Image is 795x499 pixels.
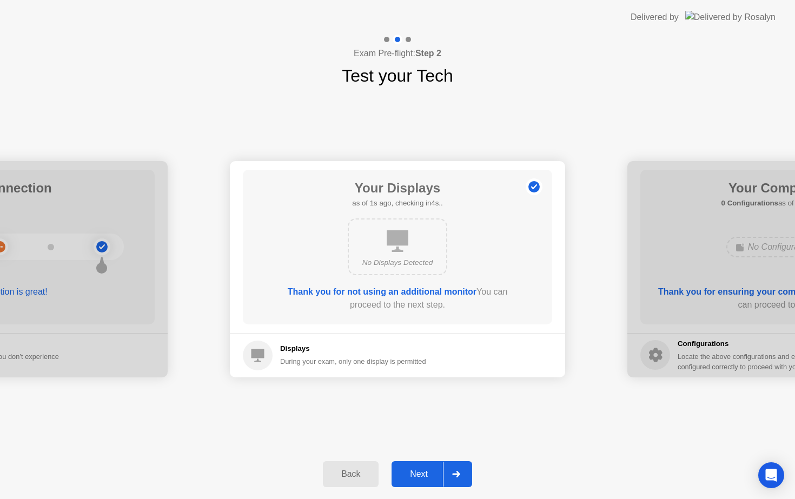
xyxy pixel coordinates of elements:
[392,461,472,487] button: Next
[354,47,441,60] h4: Exam Pre-flight:
[631,11,679,24] div: Delivered by
[758,462,784,488] div: Open Intercom Messenger
[280,356,426,367] div: During your exam, only one display is permitted
[352,178,442,198] h1: Your Displays
[685,11,776,23] img: Delivered by Rosalyn
[274,285,521,311] div: You can proceed to the next step.
[342,63,453,89] h1: Test your Tech
[323,461,379,487] button: Back
[395,469,443,479] div: Next
[415,49,441,58] b: Step 2
[357,257,438,268] div: No Displays Detected
[288,287,476,296] b: Thank you for not using an additional monitor
[280,343,426,354] h5: Displays
[352,198,442,209] h5: as of 1s ago, checking in4s..
[326,469,375,479] div: Back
